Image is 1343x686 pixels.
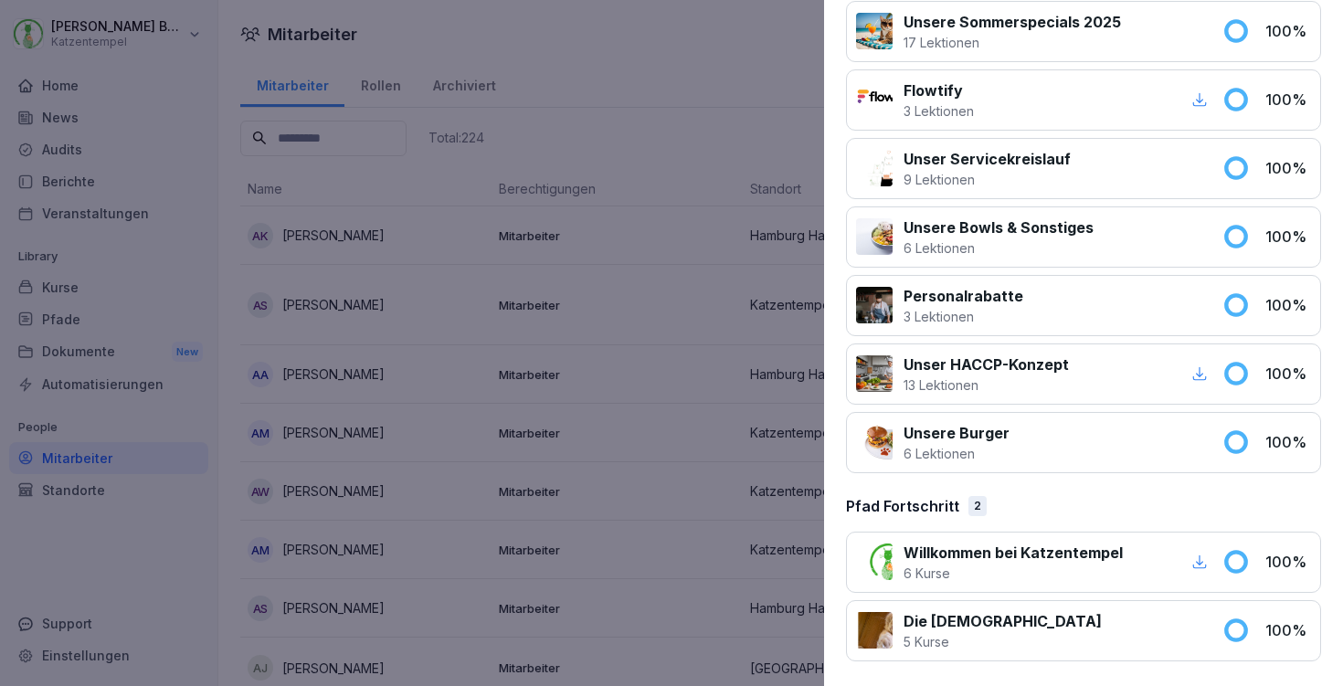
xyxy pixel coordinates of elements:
[904,444,1010,463] p: 6 Lektionen
[904,542,1123,564] p: Willkommen bei Katzentempel
[904,79,974,101] p: Flowtify
[904,307,1023,326] p: 3 Lektionen
[904,101,974,121] p: 3 Lektionen
[904,148,1071,170] p: Unser Servicekreislauf
[904,11,1121,33] p: Unsere Sommerspecials 2025
[1265,431,1311,453] p: 100 %
[904,564,1123,583] p: 6 Kurse
[904,33,1121,52] p: 17 Lektionen
[1265,89,1311,111] p: 100 %
[904,610,1102,632] p: Die [DEMOGRAPHIC_DATA]
[1265,363,1311,385] p: 100 %
[846,495,959,517] p: Pfad Fortschritt
[904,422,1010,444] p: Unsere Burger
[968,496,987,516] div: 2
[904,216,1094,238] p: Unsere Bowls & Sonstiges
[904,285,1023,307] p: Personalrabatte
[1265,157,1311,179] p: 100 %
[1265,551,1311,573] p: 100 %
[904,375,1069,395] p: 13 Lektionen
[1265,20,1311,42] p: 100 %
[1265,294,1311,316] p: 100 %
[904,238,1094,258] p: 6 Lektionen
[1265,619,1311,641] p: 100 %
[1265,226,1311,248] p: 100 %
[904,170,1071,189] p: 9 Lektionen
[904,632,1102,651] p: 5 Kurse
[904,354,1069,375] p: Unser HACCP-Konzept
